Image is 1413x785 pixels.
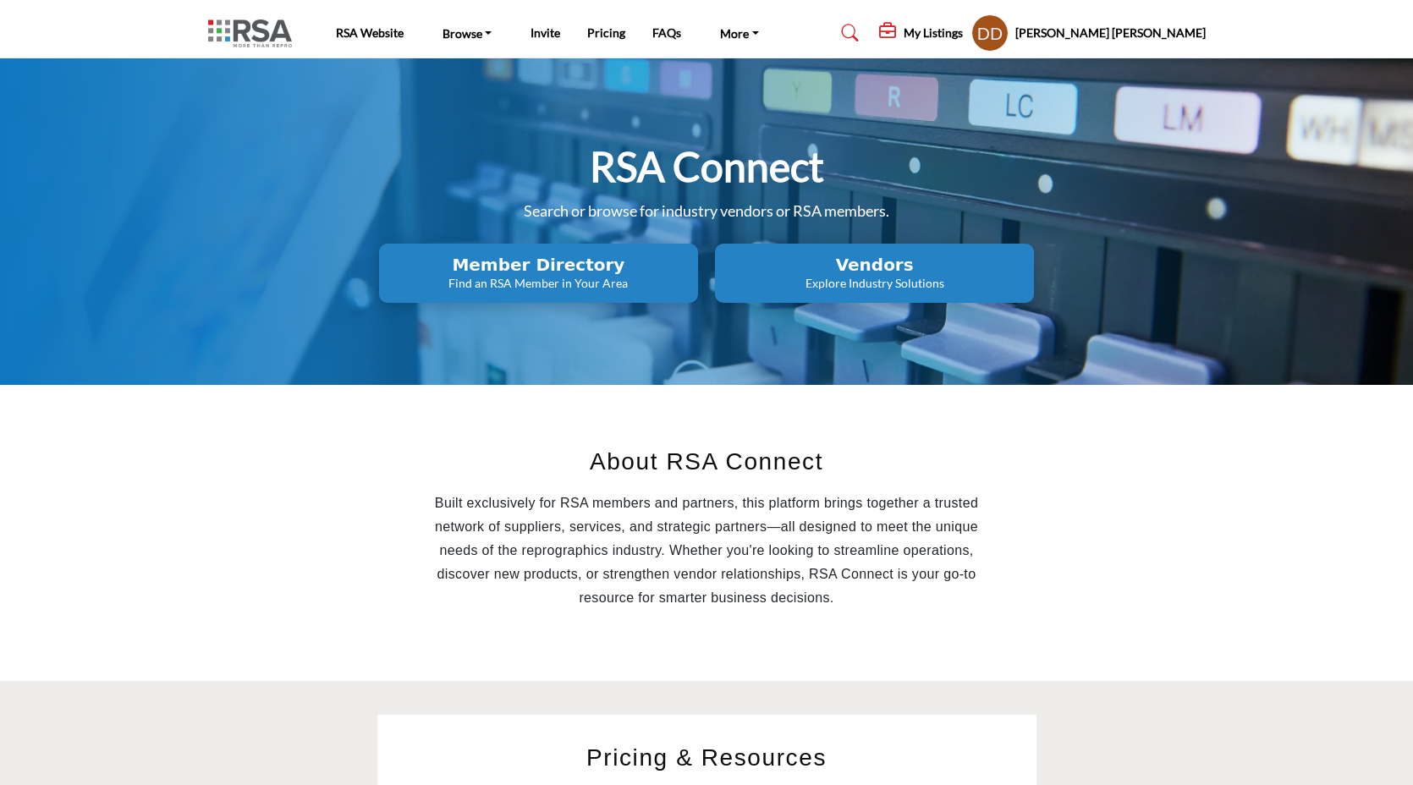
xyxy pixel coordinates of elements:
a: Pricing [587,25,625,40]
h5: [PERSON_NAME] [PERSON_NAME] [1015,25,1206,41]
h1: RSA Connect [590,140,824,193]
h2: Vendors [720,255,1029,275]
button: Member Directory Find an RSA Member in Your Area [379,244,698,303]
h5: My Listings [904,25,963,41]
h2: Member Directory [384,255,693,275]
a: Search [825,19,870,47]
h2: Pricing & Resources [415,740,998,776]
a: FAQs [652,25,681,40]
p: Find an RSA Member in Your Area [384,275,693,292]
a: RSA Website [336,25,404,40]
span: Search or browse for industry vendors or RSA members. [524,201,889,220]
button: Vendors Explore Industry Solutions [715,244,1034,303]
a: More [708,21,771,45]
a: Browse [431,21,504,45]
p: Explore Industry Solutions [720,275,1029,292]
p: Built exclusively for RSA members and partners, this platform brings together a trusted network o... [415,491,998,610]
div: My Listings [879,23,963,43]
button: Show hide supplier dropdown [971,14,1009,52]
a: Invite [531,25,560,40]
h2: About RSA Connect [415,444,998,480]
img: Site Logo [208,19,300,47]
